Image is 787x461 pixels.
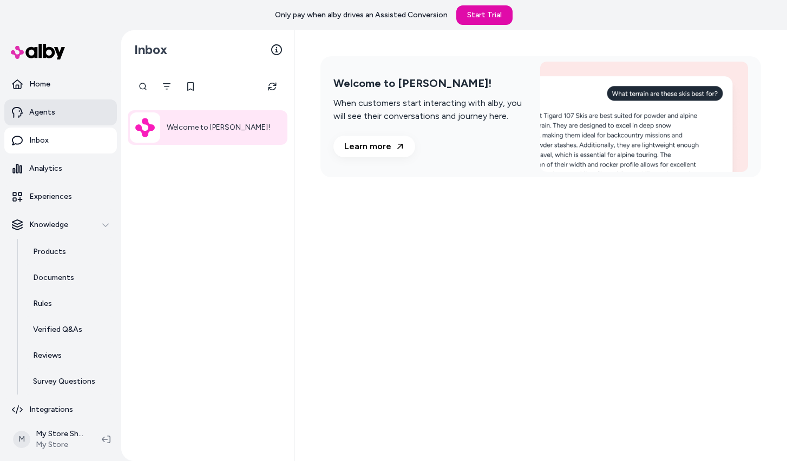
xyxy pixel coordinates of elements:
[22,265,117,291] a: Documents
[29,79,50,90] p: Home
[33,272,74,283] p: Documents
[4,156,117,182] a: Analytics
[333,97,527,123] p: When customers start interacting with alby, you will see their conversations and journey here.
[29,107,55,118] p: Agents
[540,62,748,172] img: Welcome to alby!
[134,42,167,58] h2: Inbox
[167,121,270,134] p: Welcome to [PERSON_NAME]!
[4,71,117,97] a: Home
[29,191,72,202] p: Experiences
[156,76,178,97] button: Filter
[333,77,527,90] h2: Welcome to [PERSON_NAME]!
[33,324,82,335] p: Verified Q&As
[29,219,68,230] p: Knowledge
[135,118,155,138] img: Alby
[261,76,283,97] button: Refresh
[275,10,448,21] p: Only pay when alby drives an Assisted Conversion
[22,343,117,369] a: Reviews
[4,212,117,238] button: Knowledge
[22,369,117,395] a: Survey Questions
[36,439,84,450] span: My Store
[11,44,65,59] img: alby Logo
[29,135,49,146] p: Inbox
[456,5,513,25] a: Start Trial
[29,163,62,174] p: Analytics
[33,246,66,257] p: Products
[4,397,117,423] a: Integrations
[22,239,117,265] a: Products
[4,184,117,210] a: Experiences
[4,99,117,125] a: Agents
[13,431,30,448] span: M
[29,404,73,415] p: Integrations
[4,128,117,153] a: Inbox
[22,317,117,343] a: Verified Q&As
[22,291,117,317] a: Rules
[36,429,84,439] p: My Store Shopify
[33,350,62,361] p: Reviews
[33,376,95,387] p: Survey Questions
[6,422,93,457] button: MMy Store ShopifyMy Store
[333,136,415,157] a: Learn more
[33,298,52,309] p: Rules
